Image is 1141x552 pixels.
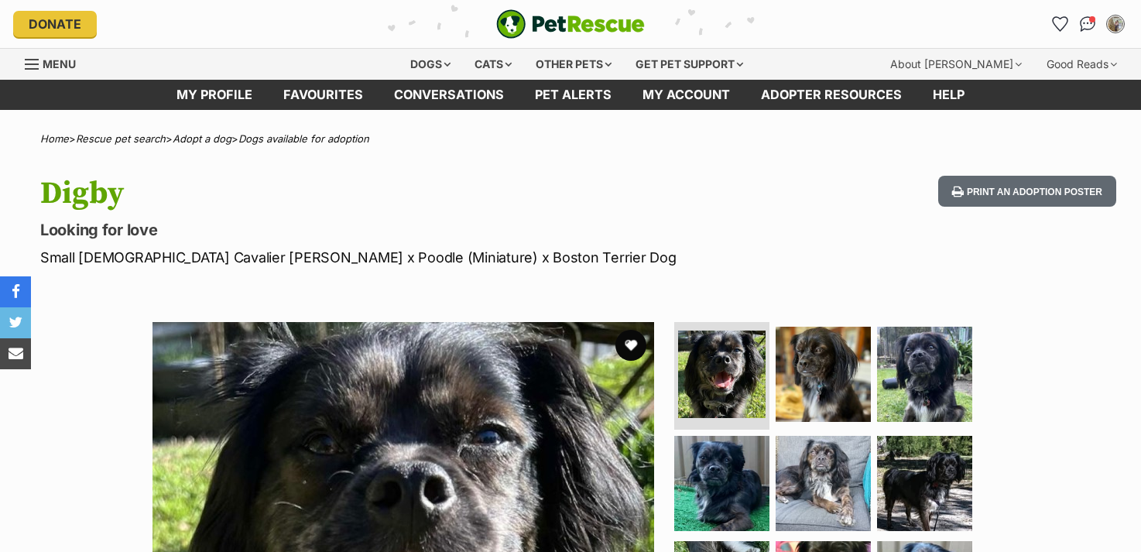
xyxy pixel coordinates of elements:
button: Print an adoption poster [938,176,1116,207]
a: My profile [161,80,268,110]
img: logo-e224e6f780fb5917bec1dbf3a21bbac754714ae5b6737aabdf751b685950b380.svg [496,9,645,39]
a: Adopt a dog [173,132,231,145]
img: Photo of Digby [877,327,972,422]
a: Rescue pet search [76,132,166,145]
a: Adopter resources [745,80,917,110]
div: Get pet support [625,49,754,80]
a: Favourites [268,80,379,110]
button: My account [1103,12,1128,36]
a: PetRescue [496,9,645,39]
a: Donate [13,11,97,37]
a: Dogs available for adoption [238,132,369,145]
div: Dogs [399,49,461,80]
img: chat-41dd97257d64d25036548639549fe6c8038ab92f7586957e7f3b1b290dea8141.svg [1080,16,1096,32]
ul: Account quick links [1047,12,1128,36]
button: favourite [615,330,646,361]
a: Help [917,80,980,110]
img: Photo of Digby [877,436,972,531]
a: Favourites [1047,12,1072,36]
div: Good Reads [1036,49,1128,80]
img: Photo of Digby [678,331,766,418]
img: Photo of Digby [776,436,871,531]
div: Other pets [525,49,622,80]
img: Photo of Digby [776,327,871,422]
p: Looking for love [40,219,695,241]
img: Photo of Digby [674,436,769,531]
div: About [PERSON_NAME] [879,49,1033,80]
a: Home [40,132,69,145]
a: Conversations [1075,12,1100,36]
span: Menu [43,57,76,70]
div: > > > [2,133,1139,145]
p: Small [DEMOGRAPHIC_DATA] Cavalier [PERSON_NAME] x Poodle (Miniature) x Boston Terrier Dog [40,247,695,268]
a: Menu [25,49,87,77]
a: Pet alerts [519,80,627,110]
img: Kate Fletcher profile pic [1108,16,1123,32]
h1: Digby [40,176,695,211]
a: conversations [379,80,519,110]
a: My account [627,80,745,110]
div: Cats [464,49,523,80]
